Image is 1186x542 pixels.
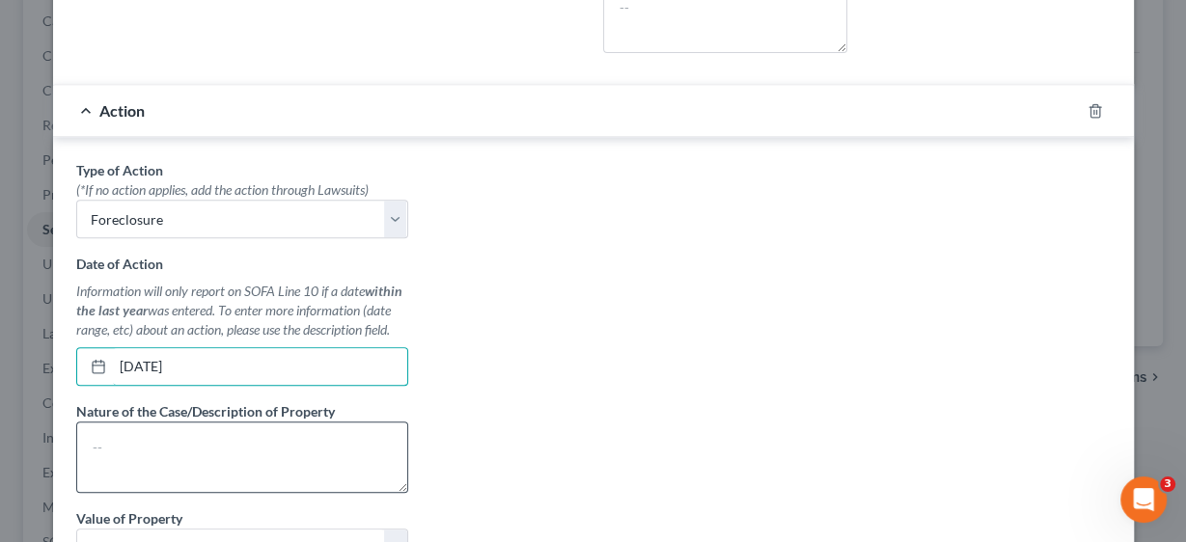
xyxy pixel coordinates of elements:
[76,282,408,339] div: Information will only report on SOFA Line 10 if a date was entered. To enter more information (da...
[113,348,407,385] input: MM/DD/YYYY
[1160,476,1175,492] span: 3
[76,180,408,200] div: (*If no action applies, add the action through Lawsuits)
[76,254,163,274] label: Date of Action
[76,508,182,528] label: Value of Property
[99,101,145,120] span: Action
[1120,476,1167,523] iframe: Intercom live chat
[76,162,163,178] span: Type of Action
[76,401,335,421] label: Nature of the Case/Description of Property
